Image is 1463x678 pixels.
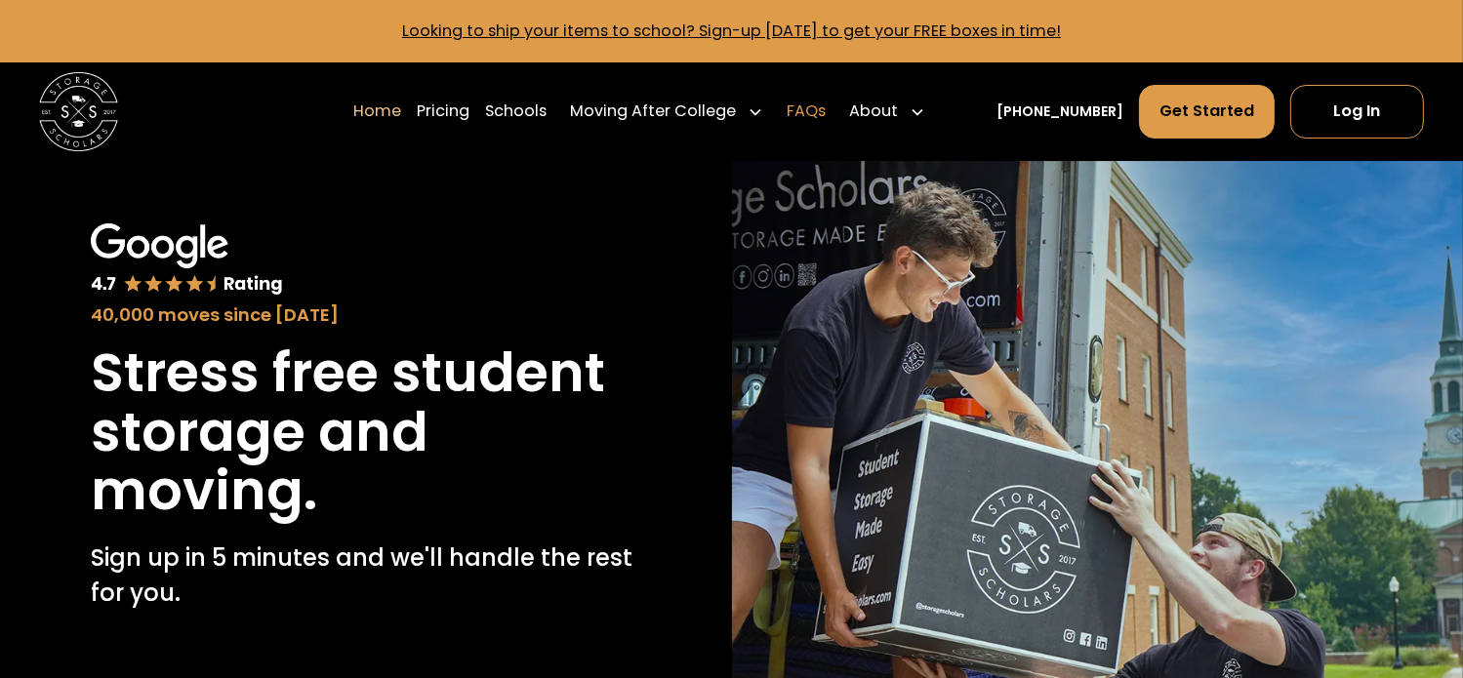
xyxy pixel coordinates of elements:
div: Moving After College [570,100,736,123]
div: 40,000 moves since [DATE] [91,301,640,328]
a: Pricing [417,84,469,139]
a: Home [353,84,401,139]
img: Google 4.7 star rating [91,223,283,297]
div: About [841,84,933,139]
div: About [849,100,898,123]
h1: Stress free student storage and moving. [91,343,640,521]
a: Log In [1290,85,1424,138]
a: Schools [485,84,547,139]
a: Get Started [1139,85,1275,138]
p: Sign up in 5 minutes and we'll handle the rest for you. [91,540,640,611]
a: [PHONE_NUMBER] [996,101,1123,122]
a: FAQs [787,84,826,139]
div: Moving After College [562,84,771,139]
a: Looking to ship your items to school? Sign-up [DATE] to get your FREE boxes in time! [402,20,1061,42]
img: Storage Scholars main logo [39,72,117,150]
